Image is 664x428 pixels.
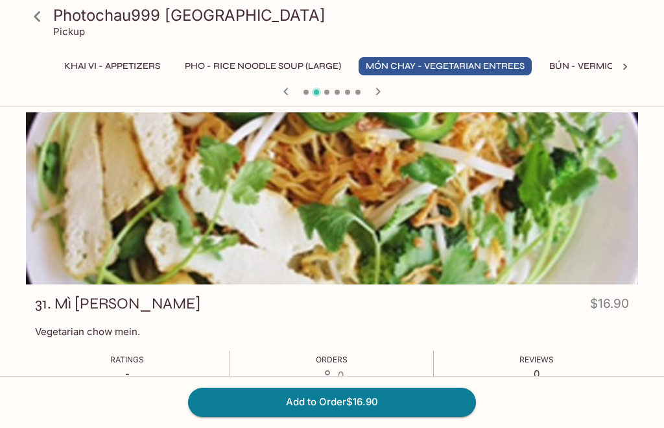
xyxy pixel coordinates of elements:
[590,294,629,319] h4: $16.90
[35,325,629,338] p: Vegetarian chow mein.
[57,57,167,75] button: Khai Vi - Appetizers
[53,5,633,25] h3: Photochau999 [GEOGRAPHIC_DATA]
[26,112,638,284] div: 31. Mì Xào Chay
[519,355,554,364] span: Reviews
[188,388,476,416] button: Add to Order$16.90
[110,368,144,380] p: -
[519,368,554,380] p: 0
[338,369,344,381] span: 0
[316,355,348,364] span: Orders
[178,57,348,75] button: Pho - Rice Noodle Soup (Large)
[110,355,144,364] span: Ratings
[359,57,532,75] button: MÓN CHAY - Vegetarian Entrees
[35,294,200,314] h3: 31. Mì [PERSON_NAME]
[53,25,85,38] p: Pickup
